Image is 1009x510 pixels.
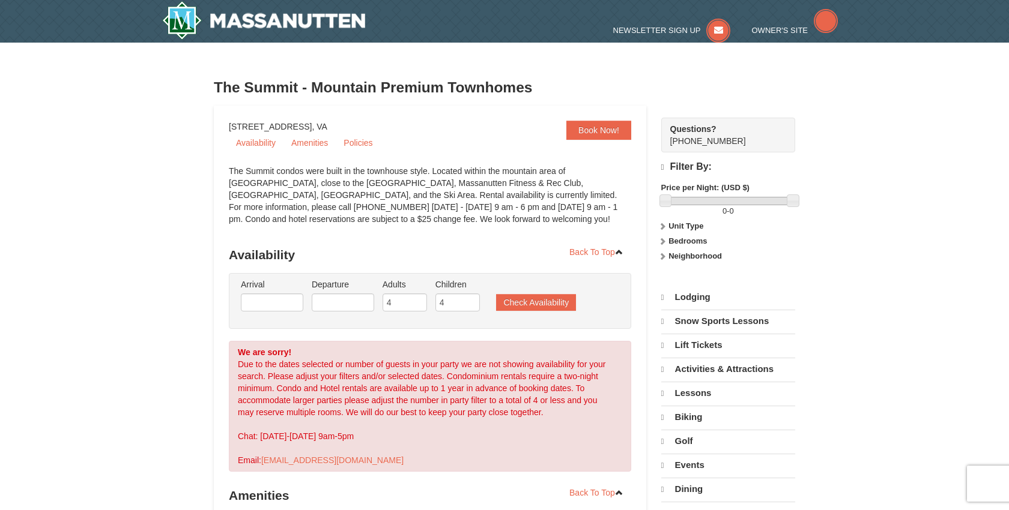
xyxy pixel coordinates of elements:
span: Owner's Site [752,26,808,35]
span: [PHONE_NUMBER] [670,123,774,146]
label: Adults [383,278,427,290]
a: Back To Top [562,243,631,261]
strong: Price per Night: (USD $) [661,183,750,192]
h3: Amenities [229,484,631,508]
a: Golf [661,430,795,452]
h3: The Summit - Mountain Premium Townhomes [214,76,795,100]
span: Newsletter Sign Up [613,26,701,35]
h3: Availability [229,243,631,267]
span: 0 [723,206,727,215]
a: Newsletter Sign Up [613,26,731,35]
a: Owner's Site [752,26,838,35]
h4: Filter By: [661,161,795,173]
a: Lessons [661,382,795,404]
a: Activities & Attractions [661,358,795,380]
a: Events [661,454,795,476]
label: - [661,205,795,217]
a: Lift Tickets [661,334,795,356]
span: 0 [729,206,733,215]
a: Book Now! [566,121,631,140]
strong: Questions? [670,124,717,134]
label: Departure [312,278,374,290]
button: Check Availability [496,294,576,311]
img: Massanutten Resort Logo [162,1,365,40]
a: Biking [661,406,795,428]
strong: Bedrooms [668,236,707,245]
div: Due to the dates selected or number of guests in your party we are not showing availability for y... [229,341,631,472]
strong: Neighborhood [668,251,722,260]
strong: Unit Type [668,221,703,230]
a: Amenities [284,134,335,152]
a: Lodging [661,286,795,308]
a: [EMAIL_ADDRESS][DOMAIN_NAME] [261,455,404,465]
a: Back To Top [562,484,631,502]
label: Children [435,278,480,290]
a: Dining [661,478,795,500]
div: The Summit condos were built in the townhouse style. Located within the mountain area of [GEOGRAP... [229,165,631,237]
strong: We are sorry! [238,347,291,357]
a: Policies [336,134,380,152]
a: Availability [229,134,283,152]
a: Snow Sports Lessons [661,310,795,332]
label: Arrival [241,278,303,290]
a: Massanutten Resort [162,1,365,40]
